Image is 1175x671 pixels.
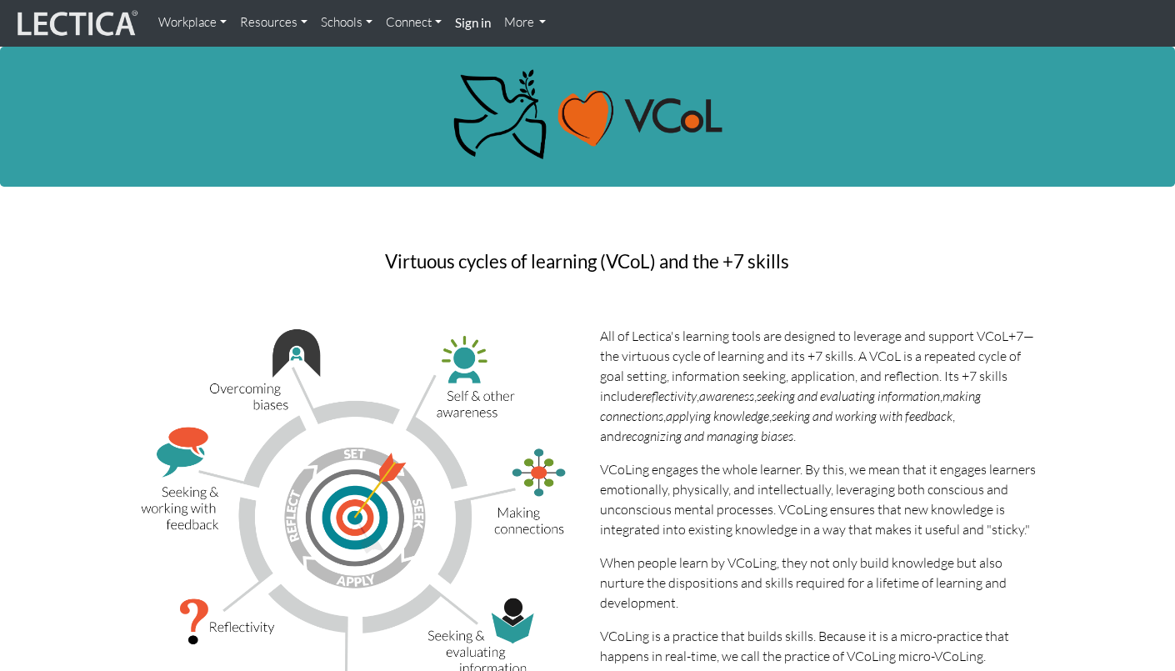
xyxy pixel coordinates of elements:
i: applying knowledge [666,408,769,424]
a: Sign in [448,7,497,40]
p: When people learn by VCoLing, they not only build knowledge but also nurture the dispositions and... [600,553,1037,613]
i: making connections [600,388,981,424]
i: recognizing and managing biases [622,428,793,444]
p: All of Lectica's learning tools are designed to leverage and support VCoL+7—the virtuous cycle of... [600,326,1037,446]
i: seeking and evaluating information [757,388,940,404]
img: lecticalive [13,8,138,39]
h3: Virtuous cycles of learning (VCoL) and the +7 skills [330,252,844,273]
p: VCoLing engages the whole learner. By this, we mean that it engages learners emotionally, physica... [600,459,1037,539]
a: Workplace [152,7,233,39]
a: Resources [233,7,314,39]
p: VCoLing is a practice that builds skills. Because it is a micro-practice that happens in real-tim... [600,626,1037,666]
i: awareness [699,388,754,404]
i: reflectivity [642,388,697,404]
a: Connect [379,7,448,39]
a: More [497,7,553,39]
a: Schools [314,7,379,39]
strong: Sign in [455,15,491,30]
i: seeking and working with feedback [772,408,952,424]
